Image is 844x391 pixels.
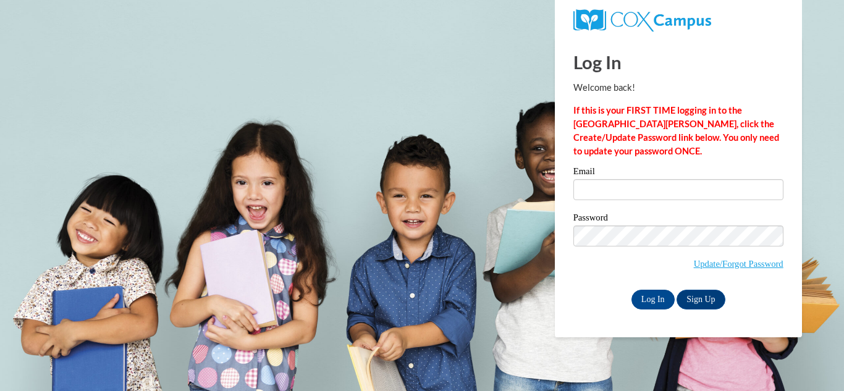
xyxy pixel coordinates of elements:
[694,259,783,269] a: Update/Forgot Password
[573,49,783,75] h1: Log In
[631,290,675,309] input: Log In
[677,290,725,309] a: Sign Up
[573,167,783,179] label: Email
[573,213,783,225] label: Password
[573,81,783,95] p: Welcome back!
[573,14,711,25] a: COX Campus
[573,9,711,32] img: COX Campus
[573,105,779,156] strong: If this is your FIRST TIME logging in to the [GEOGRAPHIC_DATA][PERSON_NAME], click the Create/Upd...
